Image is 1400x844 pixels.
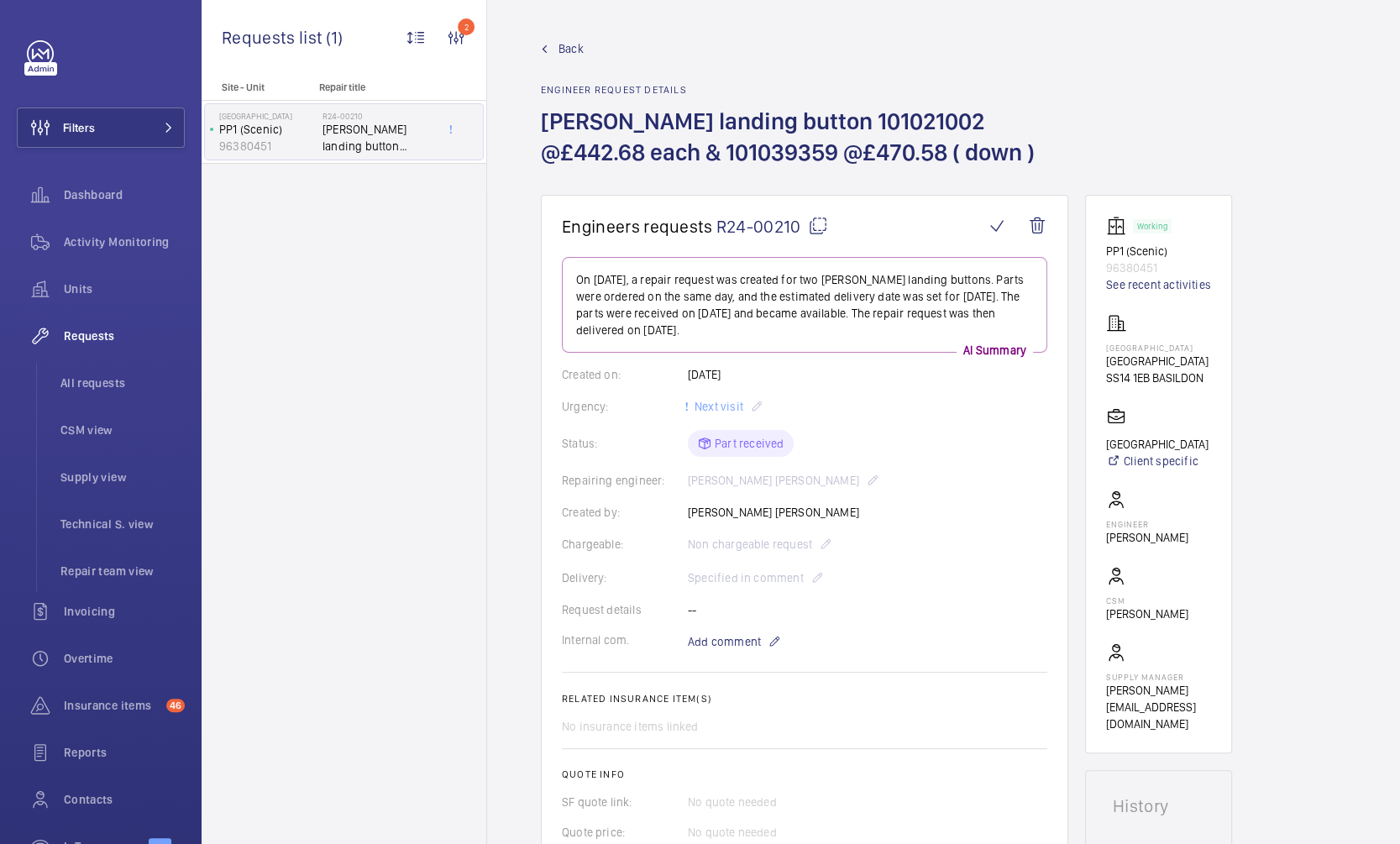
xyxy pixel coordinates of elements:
[202,81,312,93] p: Site - Unit
[562,768,1047,780] h2: Quote info
[541,84,1068,96] h2: Engineer request details
[60,563,185,579] span: Repair team view
[64,328,185,344] span: Requests
[63,119,95,136] span: Filters
[688,633,761,650] span: Add comment
[60,422,185,438] span: CSM view
[1106,672,1211,682] p: Supply manager
[60,375,185,391] span: All requests
[1106,682,1211,732] p: [PERSON_NAME][EMAIL_ADDRESS][DOMAIN_NAME]
[64,186,185,203] span: Dashboard
[1106,343,1209,353] p: [GEOGRAPHIC_DATA]
[60,516,185,532] span: Technical S. view
[322,121,433,155] span: [PERSON_NAME] landing button 101021002 @£442.68 each & 101039359 @£470.58 ( down )
[1106,595,1188,605] p: CSM
[1106,216,1133,236] img: elevator.svg
[222,27,326,48] span: Requests list
[1113,798,1204,815] h1: History
[576,271,1033,338] p: On [DATE], a repair request was created for two [PERSON_NAME] landing buttons. Parts were ordered...
[64,233,185,250] span: Activity Monitoring
[1106,243,1211,259] p: PP1 (Scenic)
[1106,453,1209,469] a: Client specific
[716,216,828,237] span: R24-00210
[322,111,433,121] h2: R24-00210
[562,216,713,237] span: Engineers requests
[64,650,185,667] span: Overtime
[64,280,185,297] span: Units
[1106,370,1209,386] p: SS14 1EB BASILDON
[1106,519,1188,529] p: Engineer
[558,40,584,57] span: Back
[541,106,1068,195] h1: [PERSON_NAME] landing button 101021002 @£442.68 each & 101039359 @£470.58 ( down )
[1106,436,1209,453] p: [GEOGRAPHIC_DATA]
[1106,353,1209,370] p: [GEOGRAPHIC_DATA]
[60,469,185,485] span: Supply view
[1106,529,1188,546] p: [PERSON_NAME]
[562,693,1047,705] h2: Related insurance item(s)
[219,121,316,138] p: PP1 (Scenic)
[64,791,185,808] span: Contacts
[957,342,1033,359] p: AI Summary
[219,138,316,155] p: 96380451
[166,699,185,712] span: 46
[1137,223,1167,229] p: Working
[64,603,185,620] span: Invoicing
[17,107,185,148] button: Filters
[1106,605,1188,622] p: [PERSON_NAME]
[64,744,185,761] span: Reports
[64,697,160,714] span: Insurance items
[319,81,430,93] p: Repair title
[1106,259,1211,276] p: 96380451
[219,111,316,121] p: [GEOGRAPHIC_DATA]
[1106,276,1211,293] a: See recent activities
